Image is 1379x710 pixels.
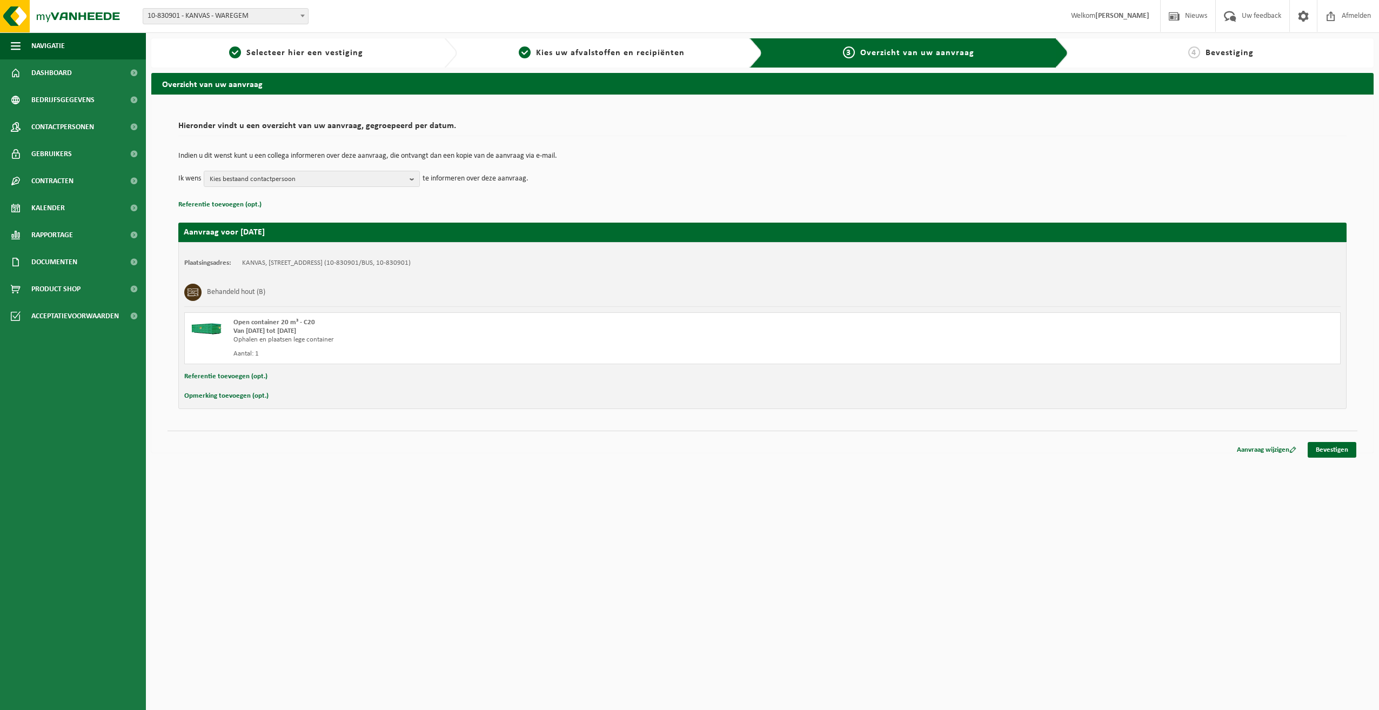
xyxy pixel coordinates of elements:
[190,318,223,334] img: HK-XC-20-GN-00.png
[31,303,119,330] span: Acceptatievoorwaarden
[151,73,1374,94] h2: Overzicht van uw aanvraag
[233,319,315,326] span: Open container 20 m³ - C20
[184,370,267,384] button: Referentie toevoegen (opt.)
[178,198,262,212] button: Referentie toevoegen (opt.)
[207,284,265,301] h3: Behandeld hout (B)
[31,32,65,59] span: Navigatie
[1229,442,1304,458] a: Aanvraag wijzigen
[31,195,65,222] span: Kalender
[1206,49,1254,57] span: Bevestiging
[31,59,72,86] span: Dashboard
[157,46,436,59] a: 1Selecteer hier een vestiging
[143,9,308,24] span: 10-830901 - KANVAS - WAREGEM
[31,276,81,303] span: Product Shop
[1095,12,1149,20] strong: [PERSON_NAME]
[178,152,1347,160] p: Indien u dit wenst kunt u een collega informeren over deze aanvraag, die ontvangt dan een kopie v...
[31,113,94,140] span: Contactpersonen
[536,49,685,57] span: Kies uw afvalstoffen en recipiënten
[204,171,420,187] button: Kies bestaand contactpersoon
[184,228,265,237] strong: Aanvraag voor [DATE]
[229,46,241,58] span: 1
[519,46,531,58] span: 2
[31,168,73,195] span: Contracten
[31,140,72,168] span: Gebruikers
[184,389,269,403] button: Opmerking toevoegen (opt.)
[1188,46,1200,58] span: 4
[233,336,806,344] div: Ophalen en plaatsen lege container
[860,49,974,57] span: Overzicht van uw aanvraag
[143,8,309,24] span: 10-830901 - KANVAS - WAREGEM
[178,171,201,187] p: Ik wens
[246,49,363,57] span: Selecteer hier een vestiging
[178,122,1347,136] h2: Hieronder vindt u een overzicht van uw aanvraag, gegroepeerd per datum.
[233,350,806,358] div: Aantal: 1
[31,249,77,276] span: Documenten
[31,222,73,249] span: Rapportage
[184,259,231,266] strong: Plaatsingsadres:
[210,171,405,187] span: Kies bestaand contactpersoon
[423,171,528,187] p: te informeren over deze aanvraag.
[1308,442,1356,458] a: Bevestigen
[31,86,95,113] span: Bedrijfsgegevens
[463,46,741,59] a: 2Kies uw afvalstoffen en recipiënten
[843,46,855,58] span: 3
[233,327,296,334] strong: Van [DATE] tot [DATE]
[242,259,411,267] td: KANVAS, [STREET_ADDRESS] (10-830901/BUS, 10-830901)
